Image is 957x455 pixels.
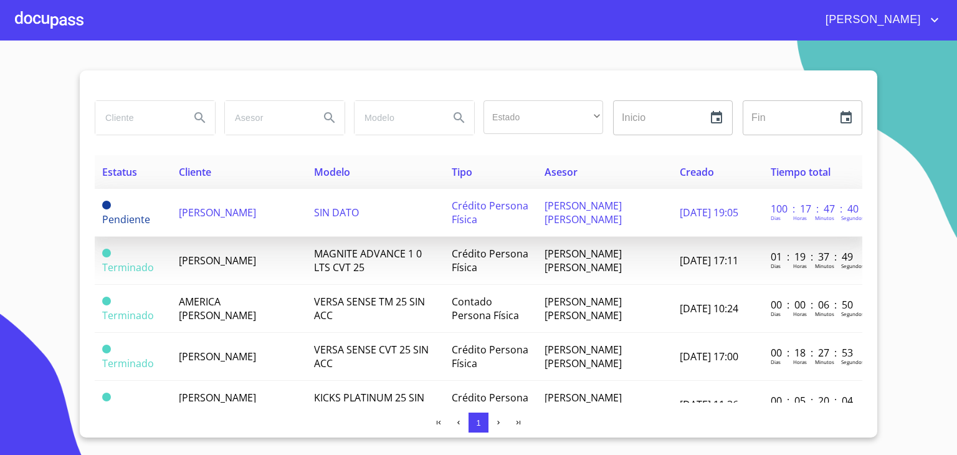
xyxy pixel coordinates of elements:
p: Horas [793,214,807,221]
span: Crédito Persona Física [452,247,528,274]
span: Terminado [102,309,154,322]
span: [PERSON_NAME] [PERSON_NAME] [545,391,622,418]
p: Minutos [815,358,834,365]
p: 100 : 17 : 47 : 40 [771,202,855,216]
input: search [355,101,439,135]
p: Dias [771,214,781,221]
span: Terminado [102,261,154,274]
input: search [95,101,180,135]
span: Tipo [452,165,472,179]
p: 00 : 00 : 06 : 50 [771,298,855,312]
p: 01 : 19 : 37 : 49 [771,250,855,264]
span: [PERSON_NAME] [PERSON_NAME] [545,295,622,322]
p: Dias [771,262,781,269]
p: 00 : 05 : 20 : 04 [771,394,855,408]
span: [PERSON_NAME] [816,10,927,30]
span: [PERSON_NAME] [PERSON_NAME] [179,391,256,418]
span: VERSA SENSE TM 25 SIN ACC [314,295,425,322]
p: Minutos [815,262,834,269]
span: [PERSON_NAME] [179,350,256,363]
p: Segundos [841,358,864,365]
span: Cliente [179,165,211,179]
button: Search [315,103,345,133]
p: Horas [793,358,807,365]
span: VERSA SENSE CVT 25 SIN ACC [314,343,429,370]
p: Horas [793,310,807,317]
span: Creado [680,165,714,179]
span: Asesor [545,165,578,179]
span: Pendiente [102,213,150,226]
span: [PERSON_NAME] [179,254,256,267]
span: Crédito Persona Física [452,343,528,370]
span: [DATE] 19:05 [680,206,738,219]
button: account of current user [816,10,942,30]
span: [PERSON_NAME] [PERSON_NAME] [545,247,622,274]
span: Crédito Persona Física [452,199,528,226]
p: Segundos [841,262,864,269]
p: 00 : 18 : 27 : 53 [771,346,855,360]
span: SIN DATO [314,206,359,219]
button: Search [185,103,215,133]
span: 1 [476,418,480,428]
span: Terminado [102,393,111,401]
p: Dias [771,310,781,317]
p: Segundos [841,214,864,221]
span: Modelo [314,165,350,179]
span: Terminado [102,345,111,353]
p: Horas [793,262,807,269]
span: Terminado [102,249,111,257]
span: AMERICA [PERSON_NAME] [179,295,256,322]
span: Terminado [102,297,111,305]
span: [DATE] 10:24 [680,302,738,315]
span: [PERSON_NAME] [PERSON_NAME] [545,343,622,370]
p: Minutos [815,310,834,317]
button: Search [444,103,474,133]
span: Pendiente [102,201,111,209]
span: Contado Persona Física [452,295,519,322]
span: [DATE] 17:11 [680,254,738,267]
p: Segundos [841,310,864,317]
span: KICKS PLATINUM 25 SIN ACC [314,391,424,418]
span: [PERSON_NAME] [179,206,256,219]
span: [DATE] 17:00 [680,350,738,363]
p: Dias [771,358,781,365]
div: ​ [483,100,603,134]
span: Terminado [102,357,154,370]
span: MAGNITE ADVANCE 1 0 LTS CVT 25 [314,247,422,274]
span: Estatus [102,165,137,179]
span: Crédito Persona Física [452,391,528,418]
p: Minutos [815,214,834,221]
span: Tiempo total [771,165,831,179]
button: 1 [469,413,488,433]
span: [DATE] 11:36 [680,398,738,411]
input: search [225,101,310,135]
span: [PERSON_NAME] [PERSON_NAME] [545,199,622,226]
